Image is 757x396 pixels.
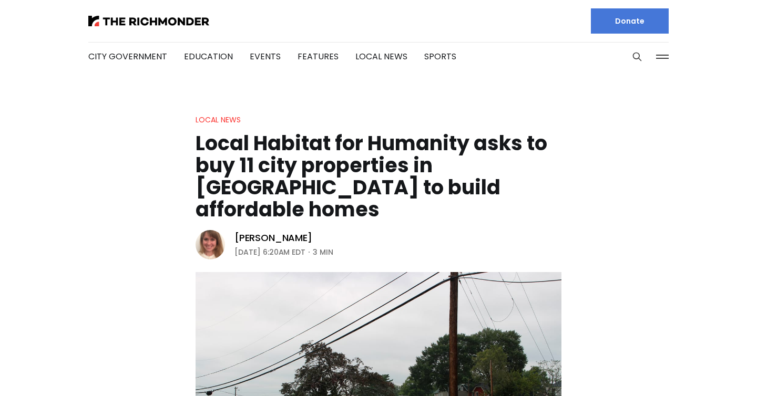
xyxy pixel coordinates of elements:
[424,50,456,62] a: Sports
[196,132,561,221] h1: Local Habitat for Humanity asks to buy 11 city properties in [GEOGRAPHIC_DATA] to build affordabl...
[234,232,312,244] a: [PERSON_NAME]
[234,246,305,258] time: [DATE] 6:20AM EDT
[298,50,339,62] a: Features
[250,50,281,62] a: Events
[196,230,225,259] img: Sarah Vogelsong
[629,49,645,65] button: Search this site
[88,50,167,62] a: City Government
[184,50,233,62] a: Education
[313,246,333,258] span: 3 min
[88,16,209,26] img: The Richmonder
[355,50,407,62] a: Local News
[668,345,757,396] iframe: portal-trigger
[591,8,669,34] a: Donate
[196,114,241,125] a: Local News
